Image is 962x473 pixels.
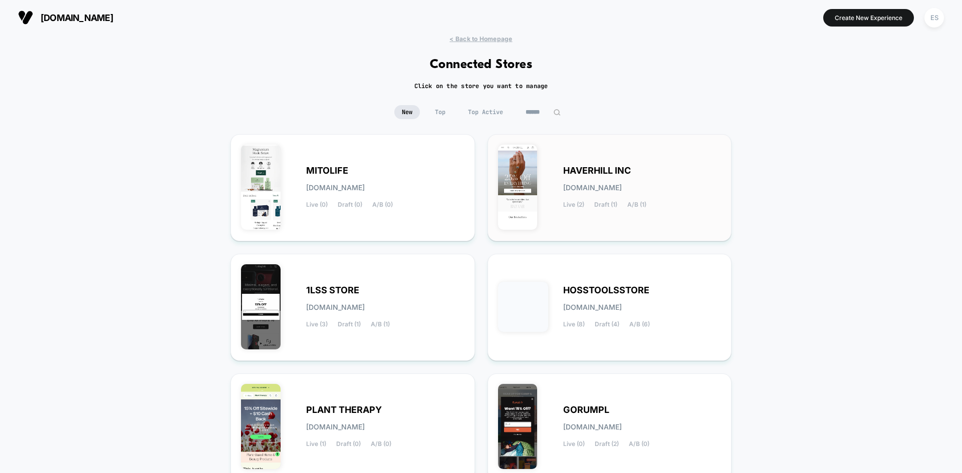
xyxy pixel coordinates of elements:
span: Live (8) [563,321,585,328]
span: A/B (0) [629,440,649,447]
span: MITOLIFE [306,167,348,174]
img: HOSSTOOLSSTORE [498,282,548,332]
h2: Click on the store you want to manage [414,82,548,90]
span: < Back to Homepage [449,35,512,43]
span: A/B (1) [371,321,390,328]
span: [DOMAIN_NAME] [563,423,622,430]
span: GORUMPL [563,406,609,413]
button: ES [921,8,947,28]
span: Top Active [460,105,511,119]
img: MITOLIFE [241,145,281,230]
span: Draft (0) [338,201,362,208]
span: HOSSTOOLSSTORE [563,287,649,294]
span: Draft (0) [336,440,361,447]
span: HAVERHILL INC [563,167,631,174]
span: Live (1) [306,440,326,447]
span: Draft (2) [595,440,619,447]
span: [DOMAIN_NAME] [563,304,622,311]
span: Live (3) [306,321,328,328]
img: Visually logo [18,10,33,25]
span: A/B (0) [371,440,391,447]
button: [DOMAIN_NAME] [15,10,116,26]
span: 1LSS STORE [306,287,359,294]
img: edit [553,109,561,116]
img: PLANT_THERAPY [241,384,281,469]
img: HAVERHILL_INC [498,145,538,230]
span: Draft (4) [595,321,619,328]
span: Top [427,105,453,119]
h1: Connected Stores [430,58,533,72]
span: [DOMAIN_NAME] [563,184,622,191]
button: Create New Experience [823,9,914,27]
span: Draft (1) [338,321,361,328]
span: [DOMAIN_NAME] [306,304,365,311]
img: 1LSS_STORE [241,264,281,349]
span: Draft (1) [594,201,617,208]
img: GORUMPL [498,384,538,469]
span: New [394,105,420,119]
span: Live (0) [306,201,328,208]
span: A/B (6) [629,321,650,328]
span: A/B (1) [627,201,646,208]
span: [DOMAIN_NAME] [306,423,365,430]
span: A/B (0) [372,201,393,208]
div: ES [924,8,944,28]
span: [DOMAIN_NAME] [306,184,365,191]
span: PLANT THERAPY [306,406,382,413]
span: Live (0) [563,440,585,447]
span: Live (2) [563,201,584,208]
span: [DOMAIN_NAME] [41,13,113,23]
